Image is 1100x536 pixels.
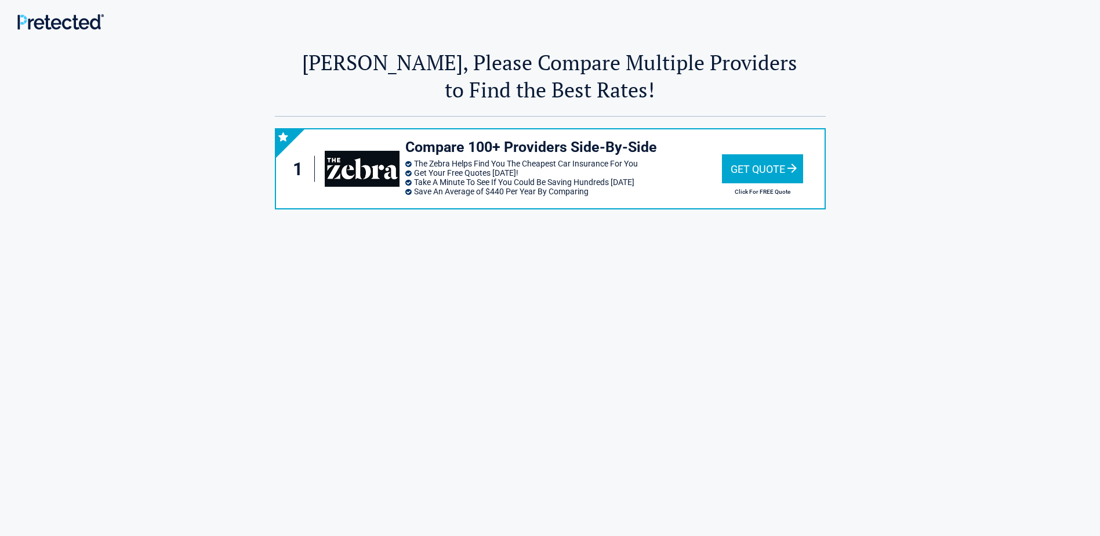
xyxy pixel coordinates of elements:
div: 1 [288,156,315,182]
h3: Compare 100+ Providers Side-By-Side [405,138,722,157]
li: Take A Minute To See If You Could Be Saving Hundreds [DATE] [405,178,722,187]
img: Main Logo [17,14,104,30]
img: thezebra's logo [325,151,399,187]
h2: Click For FREE Quote [722,189,803,195]
li: Save An Average of $440 Per Year By Comparing [405,187,722,196]
div: Get Quote [722,154,803,183]
li: The Zebra Helps Find You The Cheapest Car Insurance For You [405,159,722,168]
h2: [PERSON_NAME], Please Compare Multiple Providers to Find the Best Rates! [275,49,826,103]
li: Get Your Free Quotes [DATE]! [405,168,722,178]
